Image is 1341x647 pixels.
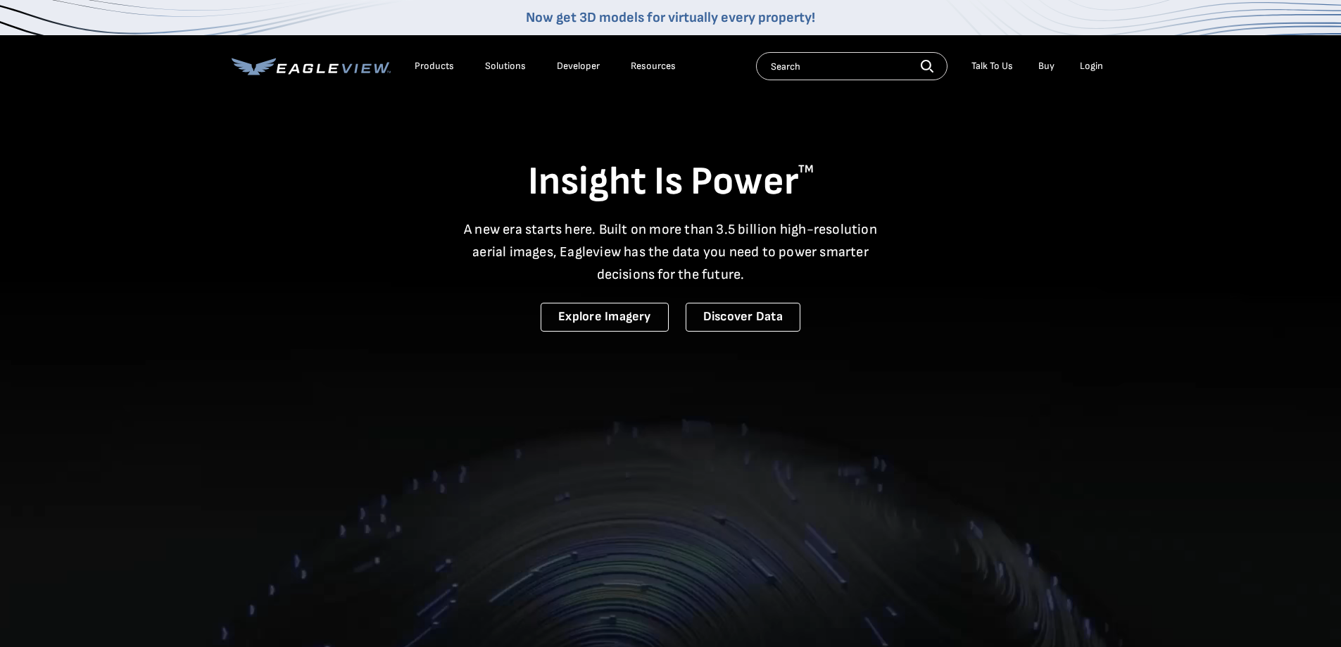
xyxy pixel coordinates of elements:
sup: TM [798,163,814,176]
h1: Insight Is Power [232,158,1110,207]
a: Now get 3D models for virtually every property! [526,9,815,26]
div: Talk To Us [971,60,1013,73]
a: Developer [557,60,600,73]
a: Discover Data [686,303,800,332]
a: Explore Imagery [541,303,669,332]
div: Products [415,60,454,73]
input: Search [756,52,947,80]
div: Solutions [485,60,526,73]
div: Resources [631,60,676,73]
a: Buy [1038,60,1054,73]
div: Login [1080,60,1103,73]
p: A new era starts here. Built on more than 3.5 billion high-resolution aerial images, Eagleview ha... [455,218,886,286]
